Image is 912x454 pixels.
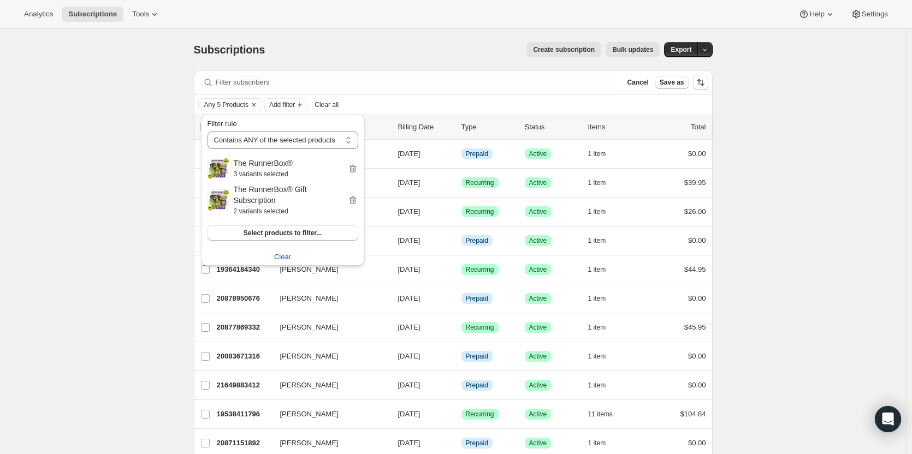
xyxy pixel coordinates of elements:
[588,204,618,219] button: 1 item
[274,290,383,307] button: [PERSON_NAME]
[588,294,606,303] span: 1 item
[588,349,618,364] button: 1 item
[612,45,653,54] span: Bulk updates
[217,380,271,391] p: 21649883412
[315,100,339,109] span: Clear all
[269,100,295,109] span: Add filter
[398,439,421,447] span: [DATE]
[529,294,547,303] span: Active
[688,294,706,302] span: $0.00
[691,122,706,133] p: Total
[792,7,842,22] button: Help
[466,265,494,274] span: Recurring
[466,439,488,447] span: Prepaid
[280,380,339,391] span: [PERSON_NAME]
[466,178,494,187] span: Recurring
[398,207,421,216] span: [DATE]
[234,158,347,169] h2: The RunnerBox®
[398,122,453,133] p: Billing Date
[588,407,625,422] button: 11 items
[606,42,660,57] button: Bulk updates
[627,78,648,87] span: Cancel
[217,291,706,306] div: 20878950676[PERSON_NAME][DATE]InfoPrepaidSuccessActive1 item$0.00
[688,439,706,447] span: $0.00
[588,146,618,162] button: 1 item
[217,349,706,364] div: 20083671316[PERSON_NAME][DATE]InfoPrepaidSuccessActive1 item$0.00
[280,351,339,362] span: [PERSON_NAME]
[684,265,706,273] span: $44.95
[217,233,706,248] div: 21649817876[PERSON_NAME][DATE]InfoPrepaidSuccessActive1 item$0.00
[248,99,259,111] button: Clear
[529,381,547,390] span: Active
[24,10,53,19] span: Analytics
[398,236,421,244] span: [DATE]
[274,348,383,365] button: [PERSON_NAME]
[466,323,494,332] span: Recurring
[684,207,706,216] span: $26.00
[588,435,618,451] button: 1 item
[398,178,421,187] span: [DATE]
[693,75,708,90] button: Sort the results
[588,378,618,393] button: 1 item
[280,322,339,333] span: [PERSON_NAME]
[234,169,347,180] p: 3 variants selected
[68,10,117,19] span: Subscriptions
[234,184,347,206] h2: The RunnerBox® Gift Subscription
[655,76,689,89] button: Save as
[529,352,547,361] span: Active
[529,150,547,158] span: Active
[862,10,888,19] span: Settings
[274,377,383,394] button: [PERSON_NAME]
[132,10,149,19] span: Tools
[660,78,684,87] span: Save as
[688,236,706,244] span: $0.00
[217,122,706,133] div: IDCustomerBilling DateTypeStatusItemsTotal
[217,438,271,449] p: 20871151892
[466,410,494,419] span: Recurring
[208,158,229,180] img: The RunnerBox®
[588,323,606,332] span: 1 item
[280,438,339,449] span: [PERSON_NAME]
[588,233,618,248] button: 1 item
[398,150,421,158] span: [DATE]
[461,122,516,133] div: Type
[216,75,617,90] input: Filter subscribers
[398,294,421,302] span: [DATE]
[264,98,308,111] button: Add filter
[588,175,618,190] button: 1 item
[204,100,248,109] span: Any 5 Products
[280,293,339,304] span: [PERSON_NAME]
[588,265,606,274] span: 1 item
[398,352,421,360] span: [DATE]
[529,207,547,216] span: Active
[398,410,421,418] span: [DATE]
[217,204,706,219] div: 19204047124[PERSON_NAME][DATE]SuccessRecurringSuccessActive1 item$26.00
[199,99,248,111] button: Any 5 Products
[217,146,706,162] div: 19203850516[PERSON_NAME][DATE]InfoPrepaidSuccessActive1 item$0.00
[217,351,271,362] p: 20083671316
[466,236,488,245] span: Prepaid
[588,439,606,447] span: 1 item
[466,352,488,361] span: Prepaid
[310,98,343,111] button: Clear all
[466,294,488,303] span: Prepaid
[525,122,579,133] p: Status
[274,434,383,452] button: [PERSON_NAME]
[126,7,167,22] button: Tools
[688,352,706,360] span: $0.00
[688,150,706,158] span: $0.00
[244,229,322,237] span: Select products to filter...
[208,225,358,241] button: Select products to filter
[398,323,421,331] span: [DATE]
[809,10,824,19] span: Help
[274,252,291,262] span: Clear
[217,409,271,420] p: 19538411796
[529,410,547,419] span: Active
[588,410,613,419] span: 11 items
[588,262,618,277] button: 1 item
[234,206,347,217] p: 2 variants selected
[588,207,606,216] span: 1 item
[208,120,237,128] span: Filter rule
[217,293,271,304] p: 20878950676
[217,435,706,451] div: 20871151892[PERSON_NAME][DATE]InfoPrepaidSuccessActive1 item$0.00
